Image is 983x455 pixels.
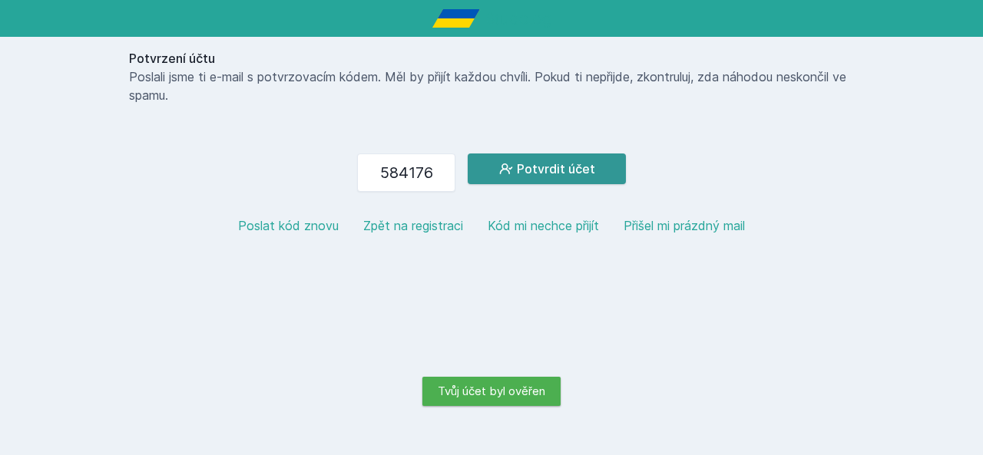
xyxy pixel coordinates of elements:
[238,216,339,235] button: Poslat kód znovu
[422,377,561,406] div: Tvůj účet byl ověřen
[488,216,599,235] button: Kód mi nechce přijít
[129,68,854,104] p: Poslali jsme ti e-mail s potvrzovacím kódem. Měl by přijít každou chvíli. Pokud ti nepřijde, zkon...
[624,216,745,235] button: Přišel mi prázdný mail
[357,153,455,192] input: 123456
[468,153,626,184] button: Potvrdit účet
[363,216,463,235] button: Zpět na registraci
[129,49,854,68] h1: Potvrzení účtu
